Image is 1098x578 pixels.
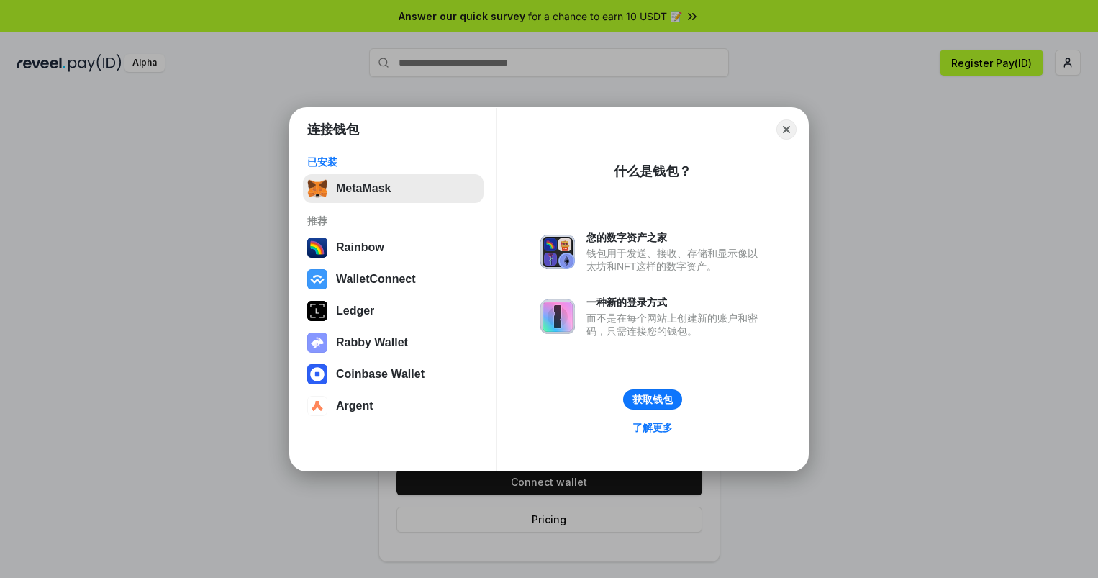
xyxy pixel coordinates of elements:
div: Rainbow [336,241,384,254]
button: Coinbase Wallet [303,360,484,389]
div: Ledger [336,304,374,317]
button: 获取钱包 [623,389,682,410]
div: MetaMask [336,182,391,195]
a: 了解更多 [624,418,681,437]
button: Close [776,119,797,140]
img: svg+xml,%3Csvg%20xmlns%3D%22http%3A%2F%2Fwww.w3.org%2F2000%2Fsvg%22%20fill%3D%22none%22%20viewBox... [540,235,575,269]
button: Rainbow [303,233,484,262]
div: 已安装 [307,155,479,168]
button: Rabby Wallet [303,328,484,357]
h1: 连接钱包 [307,121,359,138]
img: svg+xml,%3Csvg%20width%3D%2228%22%20height%3D%2228%22%20viewBox%3D%220%200%2028%2028%22%20fill%3D... [307,396,327,416]
img: svg+xml,%3Csvg%20xmlns%3D%22http%3A%2F%2Fwww.w3.org%2F2000%2Fsvg%22%20fill%3D%22none%22%20viewBox... [540,299,575,334]
div: 获取钱包 [632,393,673,406]
div: 推荐 [307,215,479,227]
div: 一种新的登录方式 [586,296,765,309]
div: 了解更多 [632,421,673,434]
div: Argent [336,399,373,412]
div: 您的数字资产之家 [586,231,765,244]
div: 钱包用于发送、接收、存储和显示像以太坊和NFT这样的数字资产。 [586,247,765,273]
div: Coinbase Wallet [336,368,425,381]
div: WalletConnect [336,273,416,286]
div: Rabby Wallet [336,336,408,349]
img: svg+xml,%3Csvg%20xmlns%3D%22http%3A%2F%2Fwww.w3.org%2F2000%2Fsvg%22%20fill%3D%22none%22%20viewBox... [307,333,327,353]
img: svg+xml,%3Csvg%20width%3D%22120%22%20height%3D%22120%22%20viewBox%3D%220%200%20120%20120%22%20fil... [307,238,327,258]
button: MetaMask [303,174,484,203]
div: 而不是在每个网站上创建新的账户和密码，只需连接您的钱包。 [586,312,765,338]
button: Argent [303,392,484,420]
img: svg+xml,%3Csvg%20width%3D%2228%22%20height%3D%2228%22%20viewBox%3D%220%200%2028%2028%22%20fill%3D... [307,364,327,384]
button: Ledger [303,297,484,325]
img: svg+xml,%3Csvg%20xmlns%3D%22http%3A%2F%2Fwww.w3.org%2F2000%2Fsvg%22%20width%3D%2228%22%20height%3... [307,301,327,321]
div: 什么是钱包？ [614,163,691,180]
img: svg+xml,%3Csvg%20width%3D%2228%22%20height%3D%2228%22%20viewBox%3D%220%200%2028%2028%22%20fill%3D... [307,269,327,289]
button: WalletConnect [303,265,484,294]
img: svg+xml,%3Csvg%20fill%3D%22none%22%20height%3D%2233%22%20viewBox%3D%220%200%2035%2033%22%20width%... [307,179,327,199]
